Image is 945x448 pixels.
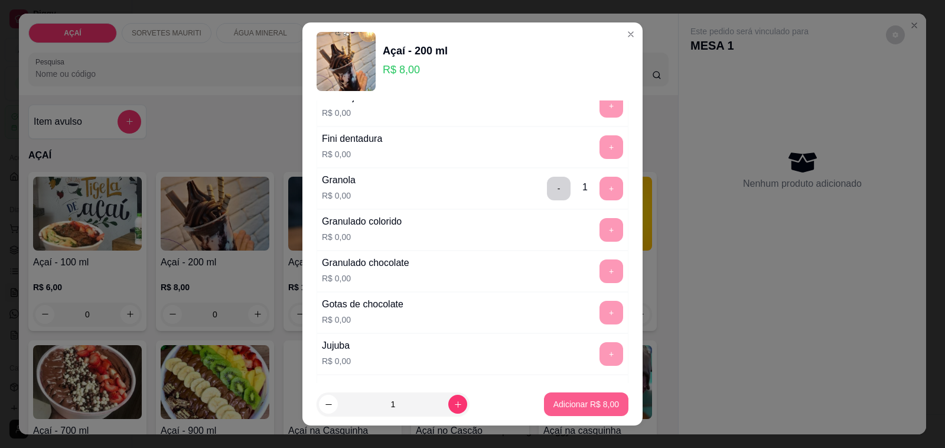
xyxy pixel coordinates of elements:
[322,132,382,146] div: Fini dentadura
[544,392,628,416] button: Adicionar R$ 8,00
[322,173,356,187] div: Granola
[319,395,338,414] button: decrease-product-quantity
[383,43,448,59] div: Açaí - 200 ml
[317,32,376,91] img: product-image
[322,314,403,326] p: R$ 0,00
[322,339,351,353] div: Jujuba
[322,231,402,243] p: R$ 0,00
[322,297,403,311] div: Gotas de chocolate
[322,380,429,394] div: [PERSON_NAME] em pó
[322,215,402,229] div: Granulado colorido
[322,190,356,202] p: R$ 0,00
[547,177,571,200] button: delete
[322,272,409,284] p: R$ 0,00
[322,148,382,160] p: R$ 0,00
[621,25,640,44] button: Close
[448,395,467,414] button: increase-product-quantity
[383,61,448,78] p: R$ 8,00
[322,107,364,119] p: R$ 0,00
[582,180,588,194] div: 1
[553,398,619,410] p: Adicionar R$ 8,00
[322,355,351,367] p: R$ 0,00
[322,256,409,270] div: Granulado chocolate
